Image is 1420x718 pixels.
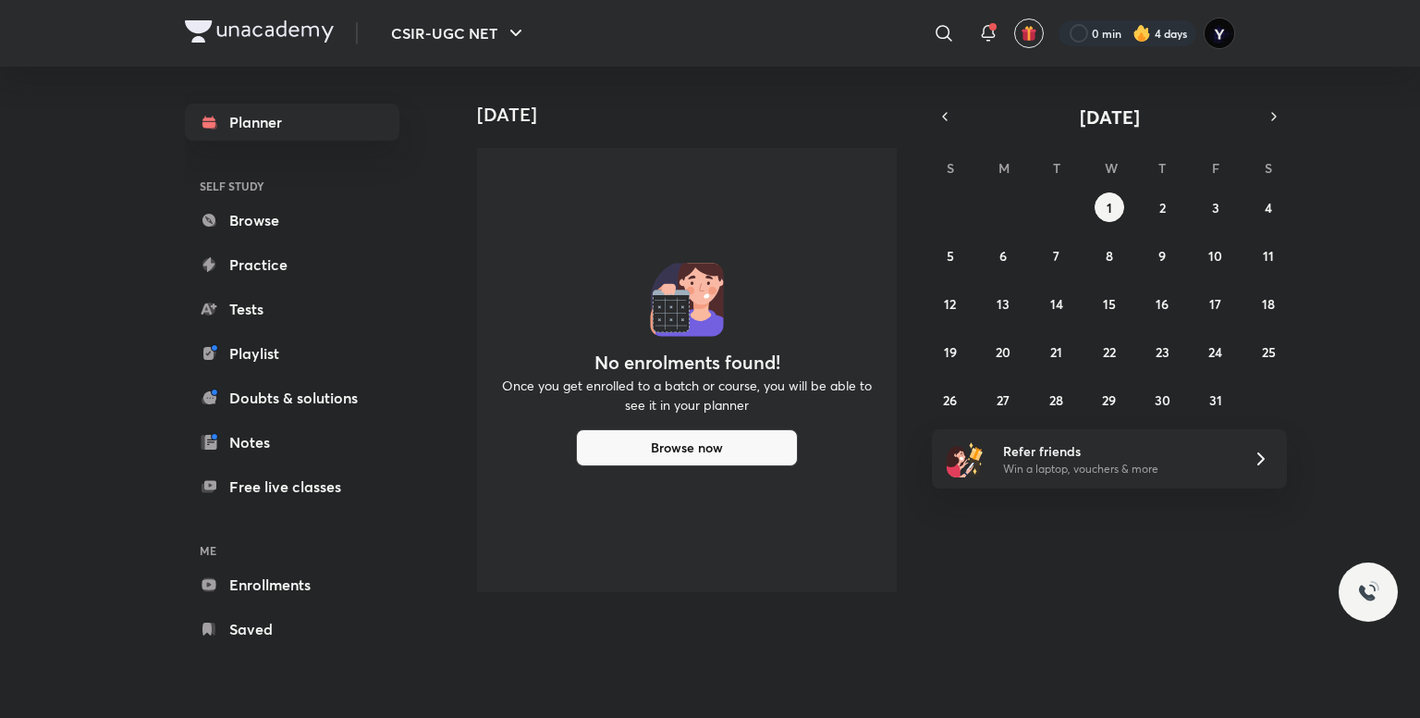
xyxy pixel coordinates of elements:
[1263,247,1274,265] abbr: October 11, 2025
[1156,343,1169,361] abbr: October 23, 2025
[576,429,798,466] button: Browse now
[185,202,399,239] a: Browse
[1209,391,1222,409] abbr: October 31, 2025
[1201,192,1230,222] button: October 3, 2025
[947,440,984,477] img: referral
[1159,199,1166,217] abbr: October 2, 2025
[1156,295,1169,313] abbr: October 16, 2025
[1053,159,1060,177] abbr: Tuesday
[958,104,1261,130] button: [DATE]
[185,246,399,283] a: Practice
[1042,241,1071,270] button: October 7, 2025
[1003,461,1230,477] p: Win a laptop, vouchers & more
[943,391,957,409] abbr: October 26, 2025
[499,376,875,415] p: Once you get enrolled to a batch or course, you will be able to see it in your planner
[1212,159,1219,177] abbr: Friday
[1254,192,1283,222] button: October 4, 2025
[1147,337,1177,366] button: October 23, 2025
[996,343,1010,361] abbr: October 20, 2025
[1105,159,1118,177] abbr: Wednesday
[1158,247,1166,265] abbr: October 9, 2025
[1095,385,1124,415] button: October 29, 2025
[1357,581,1379,603] img: ttu
[1095,289,1124,318] button: October 15, 2025
[185,335,399,372] a: Playlist
[185,20,334,43] img: Company Logo
[650,263,724,337] img: No events
[1201,289,1230,318] button: October 17, 2025
[936,289,965,318] button: October 12, 2025
[185,611,399,648] a: Saved
[1095,241,1124,270] button: October 8, 2025
[1265,199,1272,217] abbr: October 4, 2025
[185,424,399,461] a: Notes
[1201,385,1230,415] button: October 31, 2025
[988,337,1018,366] button: October 20, 2025
[988,241,1018,270] button: October 6, 2025
[185,379,399,416] a: Doubts & solutions
[1204,18,1235,49] img: Yedhukrishna Nambiar
[1021,25,1037,42] img: avatar
[1212,199,1219,217] abbr: October 3, 2025
[1050,343,1062,361] abbr: October 21, 2025
[185,20,334,47] a: Company Logo
[1042,289,1071,318] button: October 14, 2025
[1014,19,1044,48] button: avatar
[1201,241,1230,270] button: October 10, 2025
[185,535,399,566] h6: ME
[999,247,1007,265] abbr: October 6, 2025
[1095,192,1124,222] button: October 1, 2025
[1254,337,1283,366] button: October 25, 2025
[1254,241,1283,270] button: October 11, 2025
[997,391,1010,409] abbr: October 27, 2025
[1147,385,1177,415] button: October 30, 2025
[1147,241,1177,270] button: October 9, 2025
[1209,295,1221,313] abbr: October 17, 2025
[1103,343,1116,361] abbr: October 22, 2025
[1265,159,1272,177] abbr: Saturday
[594,352,780,374] h4: No enrolments found!
[1208,247,1222,265] abbr: October 10, 2025
[936,337,965,366] button: October 19, 2025
[1080,105,1140,130] span: [DATE]
[944,343,957,361] abbr: October 19, 2025
[988,385,1018,415] button: October 27, 2025
[477,104,912,126] h4: [DATE]
[947,247,954,265] abbr: October 5, 2025
[997,295,1010,313] abbr: October 13, 2025
[1095,337,1124,366] button: October 22, 2025
[380,15,538,52] button: CSIR-UGC NET
[185,468,399,505] a: Free live classes
[1050,295,1063,313] abbr: October 14, 2025
[185,566,399,603] a: Enrollments
[1042,337,1071,366] button: October 21, 2025
[1106,247,1113,265] abbr: October 8, 2025
[1042,385,1071,415] button: October 28, 2025
[936,385,965,415] button: October 26, 2025
[988,289,1018,318] button: October 13, 2025
[185,291,399,328] a: Tests
[1103,295,1116,313] abbr: October 15, 2025
[1262,295,1275,313] abbr: October 18, 2025
[185,170,399,202] h6: SELF STUDY
[1158,159,1166,177] abbr: Thursday
[1132,24,1151,43] img: streak
[1102,391,1116,409] abbr: October 29, 2025
[998,159,1010,177] abbr: Monday
[185,104,399,141] a: Planner
[944,295,956,313] abbr: October 12, 2025
[1003,441,1230,461] h6: Refer friends
[1147,192,1177,222] button: October 2, 2025
[936,241,965,270] button: October 5, 2025
[1053,247,1059,265] abbr: October 7, 2025
[947,159,954,177] abbr: Sunday
[1155,391,1170,409] abbr: October 30, 2025
[1201,337,1230,366] button: October 24, 2025
[1147,289,1177,318] button: October 16, 2025
[1107,199,1112,217] abbr: October 1, 2025
[1254,289,1283,318] button: October 18, 2025
[1049,391,1063,409] abbr: October 28, 2025
[1262,343,1276,361] abbr: October 25, 2025
[1208,343,1222,361] abbr: October 24, 2025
